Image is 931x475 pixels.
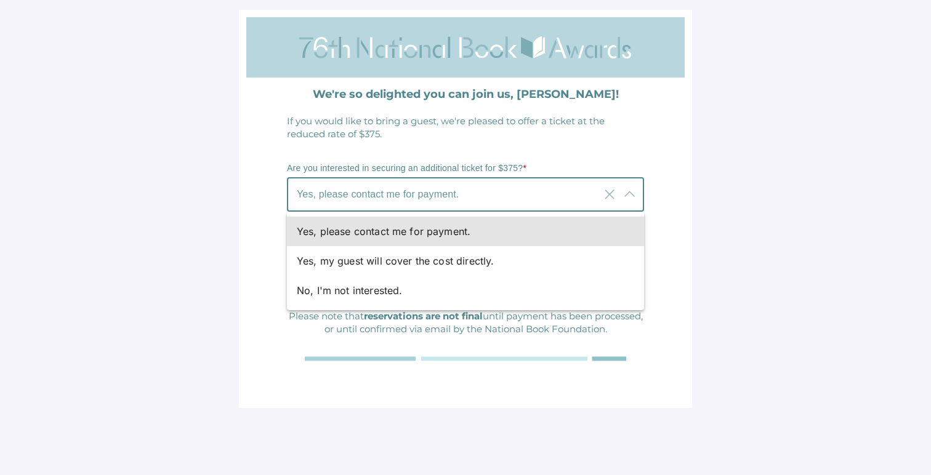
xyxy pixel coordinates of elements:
span: Please note that until payment has been processed, or until confirmed via email by the National B... [289,310,643,335]
i: Clear [602,187,617,202]
strong: We're so delighted you can join us, [PERSON_NAME]! [313,87,619,101]
a: Submit RSVP [409,237,522,263]
p: If you would like to bring a guest, we're pleased to offer a ticket at the reduced rate of $375. [287,114,644,140]
p: Are you interested in securing an additional ticket for $375? [287,162,644,175]
span: Submit RSVP [428,243,503,257]
strong: reservations are not final [364,310,483,322]
span: Yes, please contact me for payment. [297,187,459,202]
